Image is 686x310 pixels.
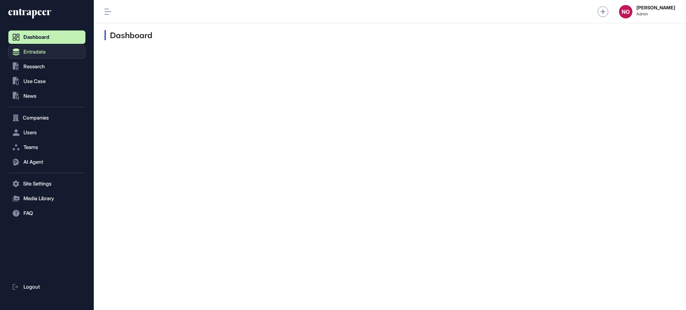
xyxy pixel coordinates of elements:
span: Site Settings [23,181,52,186]
span: Entradata [23,49,46,55]
span: Companies [23,115,49,121]
span: News [23,93,37,99]
button: Research [8,60,85,73]
a: Dashboard [8,30,85,44]
span: Teams [23,145,38,150]
button: AI Agent [8,155,85,169]
button: Entradata [8,45,85,59]
button: Media Library [8,192,85,205]
span: Use Case [23,79,46,84]
span: AI Agent [23,159,43,165]
button: NO [619,5,632,18]
button: Use Case [8,75,85,88]
button: FAQ [8,207,85,220]
a: Logout [8,280,85,294]
button: Teams [8,141,85,154]
button: Site Settings [8,177,85,190]
span: Research [23,64,45,69]
button: Companies [8,111,85,125]
button: Users [8,126,85,139]
button: News [8,89,85,103]
strong: [PERSON_NAME] [636,5,675,10]
span: Media Library [23,196,54,201]
span: Logout [23,284,40,290]
span: Admin [636,12,675,16]
span: Dashboard [23,34,49,40]
span: Users [23,130,37,135]
span: FAQ [23,211,33,216]
h3: Dashboard [105,30,152,40]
